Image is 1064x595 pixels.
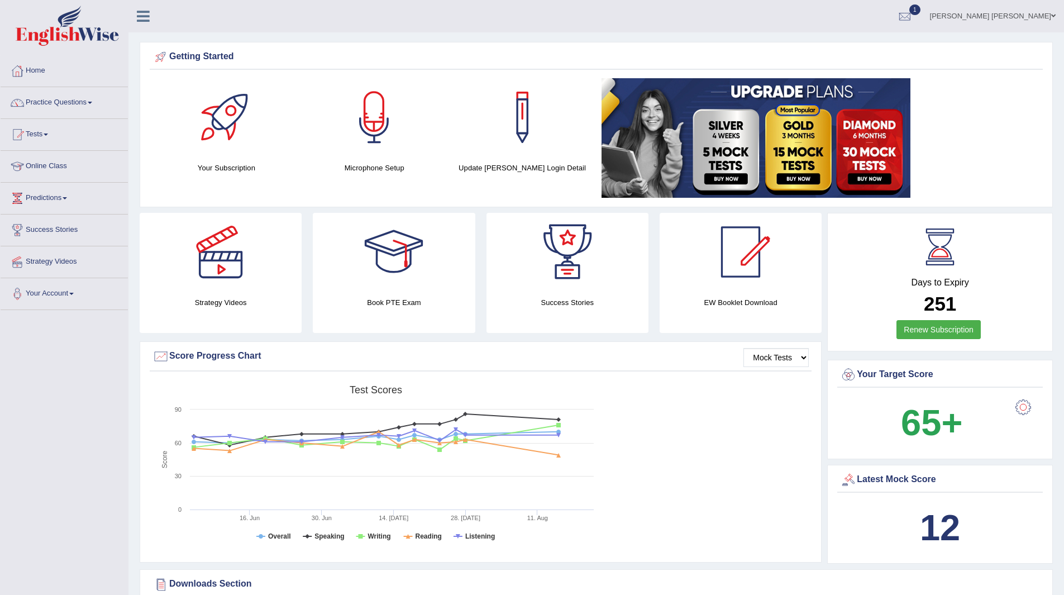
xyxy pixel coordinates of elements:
[379,515,408,521] tspan: 14. [DATE]
[909,4,920,15] span: 1
[527,515,548,521] tspan: 11. Aug
[1,246,128,274] a: Strategy Videos
[1,215,128,242] a: Success Stories
[465,532,495,540] tspan: Listening
[840,278,1040,288] h4: Days to Expiry
[660,297,822,308] h4: EW Booklet Download
[161,451,169,469] tspan: Score
[152,348,809,365] div: Score Progress Chart
[1,278,128,306] a: Your Account
[240,515,260,521] tspan: 16. Jun
[175,406,182,413] text: 90
[152,49,1040,65] div: Getting Started
[1,55,128,83] a: Home
[1,183,128,211] a: Predictions
[306,162,443,174] h4: Microphone Setup
[158,162,295,174] h4: Your Subscription
[152,576,1040,593] div: Downloads Section
[1,119,128,147] a: Tests
[268,532,291,540] tspan: Overall
[350,384,402,396] tspan: Test scores
[840,472,1040,488] div: Latest Mock Score
[314,532,344,540] tspan: Speaking
[313,297,475,308] h4: Book PTE Exam
[175,473,182,479] text: 30
[896,320,981,339] a: Renew Subscription
[1,151,128,179] a: Online Class
[312,515,332,521] tspan: 30. Jun
[924,293,956,315] b: 251
[454,162,591,174] h4: Update [PERSON_NAME] Login Detail
[178,506,182,513] text: 0
[486,297,648,308] h4: Success Stories
[140,297,302,308] h4: Strategy Videos
[416,532,442,540] tspan: Reading
[1,87,128,115] a: Practice Questions
[368,532,390,540] tspan: Writing
[920,507,960,548] b: 12
[602,78,910,198] img: small5.jpg
[901,402,962,443] b: 65+
[840,366,1040,383] div: Your Target Score
[175,440,182,446] text: 60
[451,515,480,521] tspan: 28. [DATE]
